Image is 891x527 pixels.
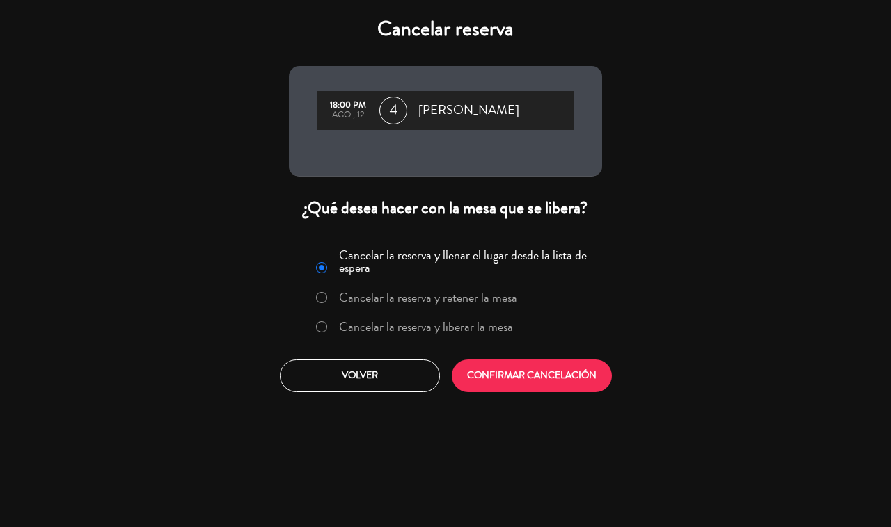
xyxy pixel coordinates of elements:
[339,291,517,304] label: Cancelar la reserva y retener la mesa
[452,359,612,392] button: CONFIRMAR CANCELACIÓN
[379,97,407,124] span: 4
[339,249,594,274] label: Cancelar la reserva y llenar el lugar desde la lista de espera
[289,197,602,219] div: ¿Qué desea hacer con la mesa que se libera?
[324,101,372,111] div: 18:00 PM
[324,111,372,120] div: ago., 12
[339,321,513,333] label: Cancelar la reserva y liberar la mesa
[418,100,519,121] span: [PERSON_NAME]
[280,359,440,392] button: Volver
[289,17,602,42] h4: Cancelar reserva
